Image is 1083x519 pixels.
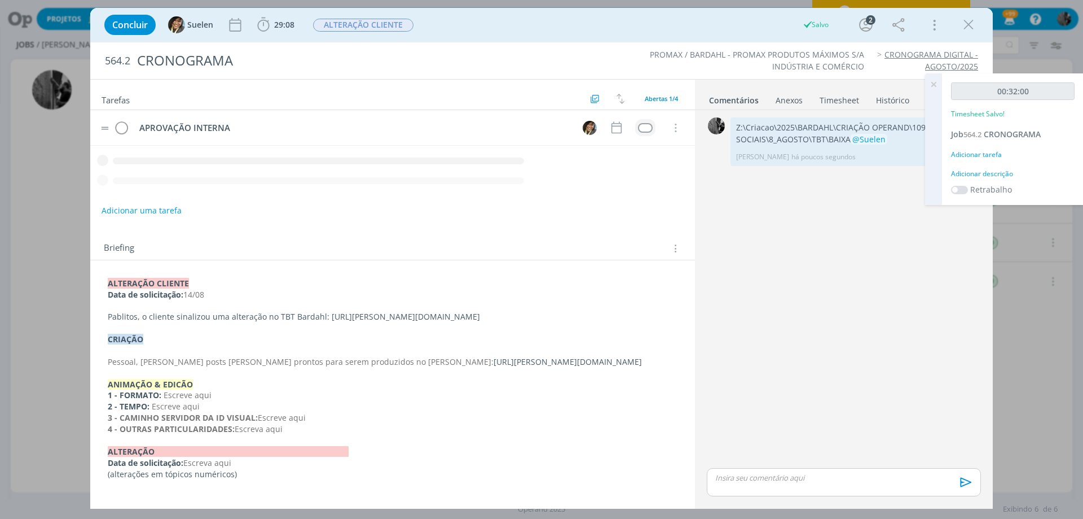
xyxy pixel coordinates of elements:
[970,184,1012,195] label: Retrabalho
[152,401,200,412] span: Escreve aqui
[875,90,910,106] a: Histórico
[108,356,677,368] p: [URL][PERSON_NAME][DOMAIN_NAME]
[108,334,143,344] strong: CRIAÇÃO
[791,152,856,162] span: há poucos segundos
[104,15,156,35] button: Concluir
[645,94,678,103] span: Abertas 1/4
[104,241,134,256] span: Briefing
[708,117,725,134] img: P
[168,16,185,33] img: S
[884,49,978,71] a: CRONOGRAMA DIGITAL - AGOSTO/2025
[254,16,297,34] button: 29:08
[617,94,624,104] img: arrow-down-up.svg
[101,127,109,130] img: drag-icon.svg
[108,390,161,400] strong: 1 - FORMATO:
[708,90,759,106] a: Comentários
[134,121,572,135] div: APROVAÇÃO INTERNA
[108,446,349,457] strong: ALTERAÇÃO
[274,19,294,30] span: 29:08
[108,457,183,468] strong: Data de solicitação:
[108,356,494,367] span: Pessoal, [PERSON_NAME] posts [PERSON_NAME] prontos para serem produzidos no [PERSON_NAME]:
[108,311,677,322] p: Pablitos, o cliente sinalizou uma alteração no TBT Bardahl: [URL][PERSON_NAME][DOMAIN_NAME]
[133,47,610,75] div: CRONOGRAMA
[108,401,149,412] strong: 2 - TEMPO:
[235,424,283,434] span: Escreva aqui
[736,152,789,162] p: [PERSON_NAME]
[736,122,974,145] p: Z:\Criacao\2025\BARDAHL\CRIAÇÃO OPERAND\109.1 REDES SOCIAIS\8_AGOSTO\TBT\BAIXA
[951,169,1075,179] div: Adicionar descrição
[112,20,148,29] span: Concluir
[776,95,803,106] div: Anexos
[108,278,189,289] strong: ALTERAÇÃO CLIENTE
[108,379,193,390] strong: ANIMAÇÃO & EDICÃO
[583,121,597,135] img: S
[951,109,1005,119] p: Timesheet Salvo!
[802,20,829,30] div: Salvo
[313,19,413,32] span: ALTERAÇÃO CLIENTE
[857,16,875,34] button: 2
[312,18,414,32] button: ALTERAÇÃO CLIENTE
[187,21,213,29] span: Suelen
[866,15,875,25] div: 2
[108,289,183,300] strong: Data de solicitação:
[90,8,993,509] div: dialog
[258,412,306,423] span: Escreve aqui
[101,200,182,221] button: Adicionar uma tarefa
[984,129,1041,139] span: CRONOGRAMA
[183,457,231,468] span: Escreva aqui
[108,469,677,480] p: (alterações em tópicos numéricos)
[102,92,130,106] span: Tarefas
[819,90,860,106] a: Timesheet
[650,49,864,71] a: PROMAX / BARDAHL - PROMAX PRODUTOS MÁXIMOS S/A INDÚSTRIA E COMÉRCIO
[168,16,213,33] button: SSuelen
[951,150,1075,160] div: Adicionar tarefa
[963,129,981,139] span: 564.2
[108,412,258,423] strong: 3 - CAMINHO SERVIDOR DA ID VISUAL:
[105,55,130,67] span: 564.2
[581,119,598,136] button: S
[108,424,235,434] strong: 4 - OUTRAS PARTICULARIDADES:
[852,134,886,145] span: @Suelen
[183,289,204,300] span: 14/08
[164,390,212,400] span: Escreve aqui
[951,129,1041,139] a: Job564.2CRONOGRAMA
